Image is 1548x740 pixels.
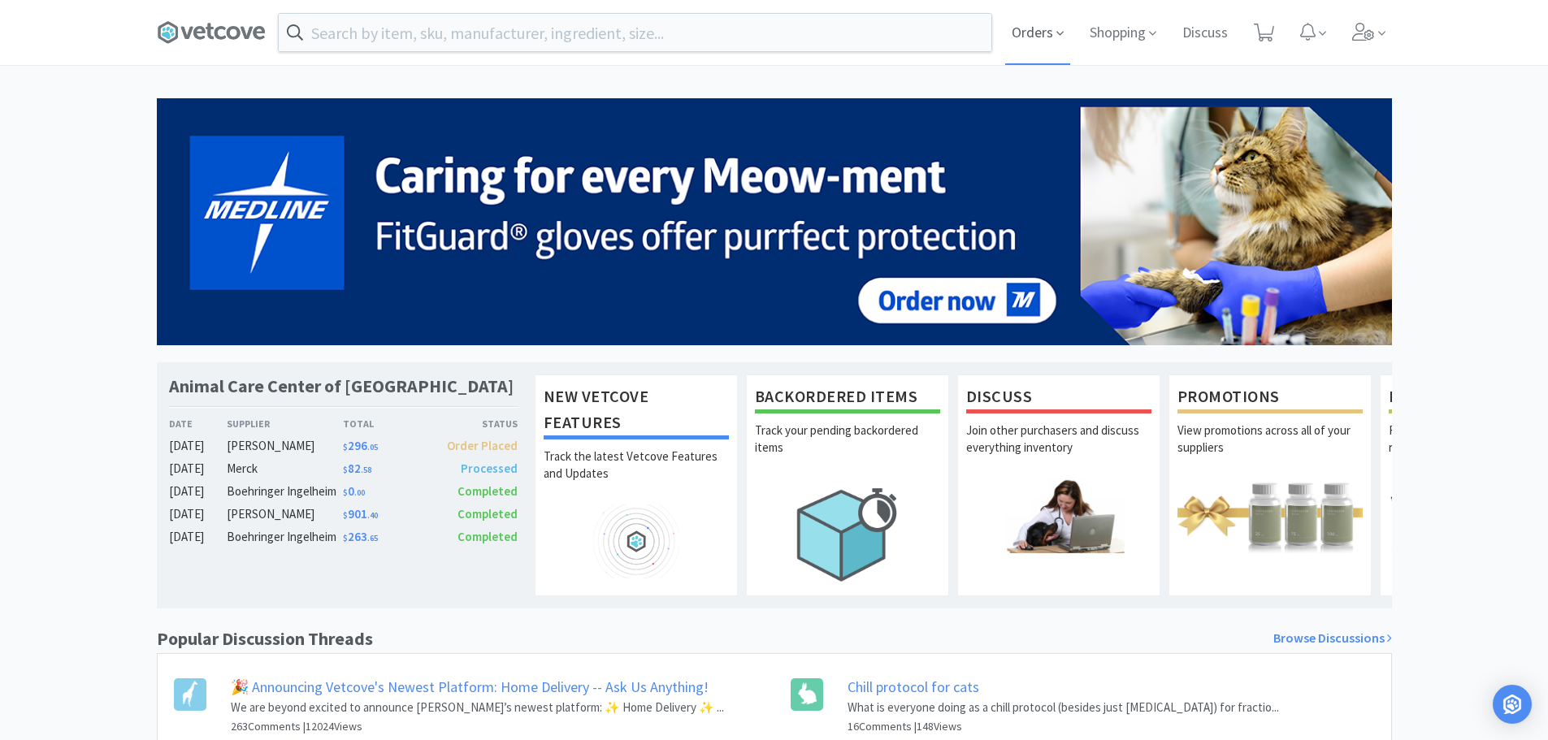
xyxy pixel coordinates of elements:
[544,504,729,578] img: hero_feature_roadmap.png
[1177,383,1363,413] h1: Promotions
[544,448,729,504] p: Track the latest Vetcove Features and Updates
[343,529,378,544] span: 263
[343,506,378,521] span: 901
[169,504,228,524] div: [DATE]
[169,374,514,398] h1: Animal Care Center of [GEOGRAPHIC_DATA]
[227,527,343,547] div: Boehringer Ingelheim
[848,677,979,696] a: Chill protocol for cats
[755,383,940,413] h1: Backordered Items
[457,483,518,499] span: Completed
[544,383,729,439] h1: New Vetcove Features
[279,14,991,51] input: Search by item, sku, manufacturer, ingredient, size...
[461,461,518,476] span: Processed
[169,482,518,501] a: [DATE]Boehringer Ingelheim$0.00Completed
[755,422,940,478] p: Track your pending backordered items
[169,527,228,547] div: [DATE]
[535,374,738,595] a: New Vetcove FeaturesTrack the latest Vetcove Features and Updates
[343,510,348,521] span: $
[1169,374,1372,595] a: PromotionsView promotions across all of your suppliers
[343,533,348,543] span: $
[343,442,348,452] span: $
[231,677,709,696] a: 🎉 Announcing Vetcove's Newest Platform: Home Delivery -- Ask Us Anything!
[227,459,343,478] div: Merck
[457,506,518,521] span: Completed
[431,416,518,431] div: Status
[343,487,348,498] span: $
[227,482,343,501] div: Boehringer Ingelheim
[231,717,724,735] h6: 263 Comments | 12024 Views
[447,438,518,453] span: Order Placed
[966,383,1151,413] h1: Discuss
[367,533,378,543] span: . 65
[1493,685,1532,724] div: Open Intercom Messenger
[169,416,228,431] div: Date
[848,698,1279,717] p: What is everyone doing as a chill protocol (besides just [MEDICAL_DATA]) for fractio...
[227,504,343,524] div: [PERSON_NAME]
[1177,422,1363,478] p: View promotions across all of your suppliers
[343,461,371,476] span: 82
[169,459,228,478] div: [DATE]
[848,717,1279,735] h6: 16 Comments | 148 Views
[354,487,365,498] span: . 00
[343,483,365,499] span: 0
[746,374,949,595] a: Backordered ItemsTrack your pending backordered items
[1176,26,1234,41] a: Discuss
[343,416,431,431] div: Total
[169,436,228,456] div: [DATE]
[169,459,518,478] a: [DATE]Merck$82.58Processed
[361,465,371,475] span: . 58
[169,482,228,501] div: [DATE]
[957,374,1160,595] a: DiscussJoin other purchasers and discuss everything inventory
[343,438,378,453] span: 296
[367,442,378,452] span: . 05
[1273,628,1392,649] a: Browse Discussions
[966,422,1151,478] p: Join other purchasers and discuss everything inventory
[157,98,1392,345] img: 5b85490d2c9a43ef9873369d65f5cc4c_481.png
[343,465,348,475] span: $
[1177,478,1363,552] img: hero_promotions.png
[227,416,343,431] div: Supplier
[966,478,1151,552] img: hero_discuss.png
[231,698,724,717] p: We are beyond excited to announce [PERSON_NAME]’s newest platform: ✨ Home Delivery ✨ ...
[157,625,373,653] h1: Popular Discussion Threads
[457,529,518,544] span: Completed
[367,510,378,521] span: . 40
[169,436,518,456] a: [DATE][PERSON_NAME]$296.05Order Placed
[227,436,343,456] div: [PERSON_NAME]
[169,527,518,547] a: [DATE]Boehringer Ingelheim$263.65Completed
[169,504,518,524] a: [DATE][PERSON_NAME]$901.40Completed
[755,478,940,590] img: hero_backorders.png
